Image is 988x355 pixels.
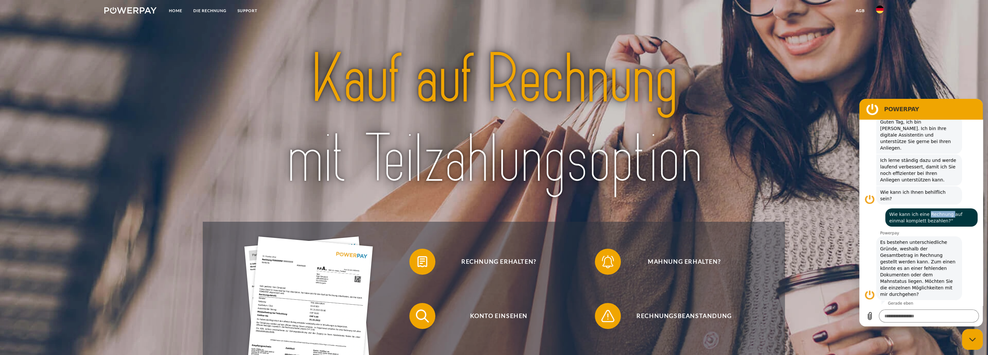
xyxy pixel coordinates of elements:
button: Konto einsehen [409,303,578,329]
span: Konto einsehen [419,303,578,329]
a: DIE RECHNUNG [188,5,232,17]
img: qb_bill.svg [414,254,430,270]
a: Home [163,5,188,17]
img: logo-powerpay-white.svg [104,7,157,14]
img: qb_bell.svg [600,254,616,270]
button: Rechnungsbeanstandung [595,303,764,329]
button: Mahnung erhalten? [595,249,764,275]
iframe: Schaltfläche zum Öffnen des Messaging-Fensters; Konversation läuft [962,329,983,350]
a: agb [850,5,870,17]
span: Mahnung erhalten? [605,249,764,275]
img: title-powerpay_de.svg [237,35,751,203]
button: Rechnung erhalten? [409,249,578,275]
span: Rechnung erhalten? [419,249,578,275]
img: qb_warning.svg [600,308,616,324]
img: qb_search.svg [414,308,430,324]
img: de [876,6,884,13]
a: SUPPORT [232,5,263,17]
iframe: Messaging-Fenster [859,99,983,326]
span: Rechnungsbeanstandung [605,303,764,329]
